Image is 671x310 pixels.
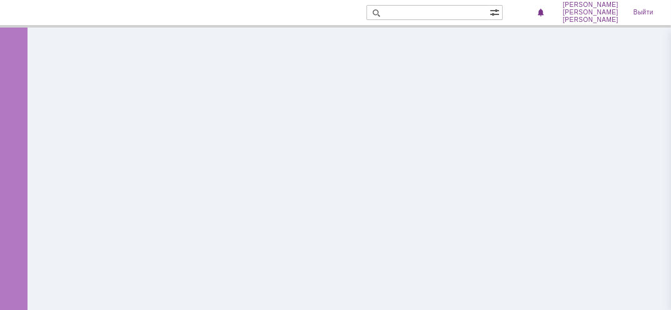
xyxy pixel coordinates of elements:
[15,8,25,18] img: logo
[563,16,618,24] span: [PERSON_NAME]
[563,1,618,9] span: [PERSON_NAME]
[490,6,502,18] span: Расширенный поиск
[563,9,618,16] span: [PERSON_NAME]
[15,8,25,18] a: Перейти на домашнюю страницу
